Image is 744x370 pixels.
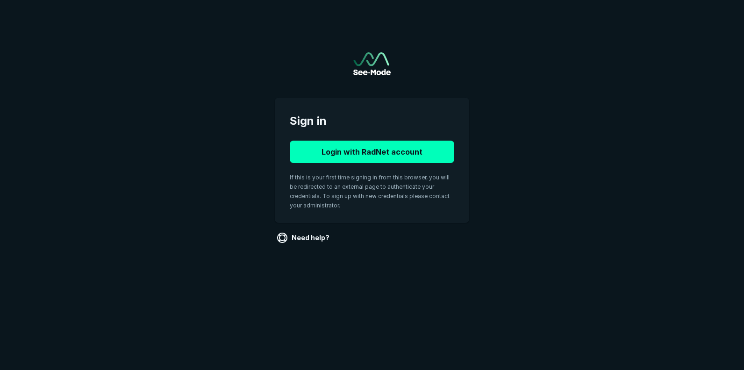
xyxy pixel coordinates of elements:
button: Login with RadNet account [290,141,454,163]
img: See-Mode Logo [353,52,391,75]
a: Go to sign in [353,52,391,75]
span: Sign in [290,113,454,129]
a: Need help? [275,230,333,245]
span: If this is your first time signing in from this browser, you will be redirected to an external pa... [290,174,450,209]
